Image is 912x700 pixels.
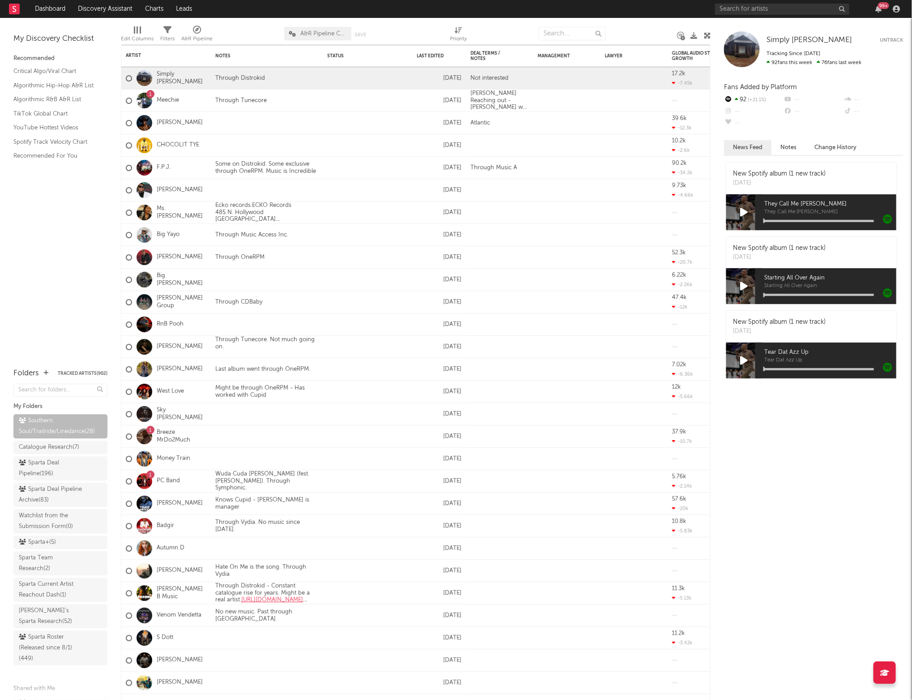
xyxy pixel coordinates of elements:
div: 17.2k [672,71,685,77]
input: Search for artists [715,4,849,15]
div: A&R Pipeline [181,34,213,44]
div: -2.6k [672,147,690,153]
span: Simply [PERSON_NAME] [766,36,852,44]
div: Might be through OneRPM - Has worked with Cupid [211,385,323,399]
div: 99 + [878,2,889,9]
div: -20.7k [672,259,693,265]
div: Shared with Me [13,683,107,694]
div: [DATE] [417,364,462,375]
div: -12k [672,304,688,310]
div: Priority [450,34,467,44]
span: +21.1 % [746,98,766,103]
input: Search for folders... [13,384,107,397]
span: 485 N. Hollywood [215,210,264,215]
div: -- [724,117,784,129]
div: Priority [450,22,467,48]
div: Sparta+ ( 5 ) [19,537,56,548]
div: [DATE] [417,633,462,644]
div: [DATE] [417,73,462,84]
input: Search... [539,27,606,40]
div: 90.2k [672,160,687,166]
div: Sparta Roster (Released since 8/1) ( 449 ) [19,632,82,664]
div: -- [784,106,843,117]
a: [PERSON_NAME] [157,657,203,664]
div: New Spotify album (1 new track) [733,318,826,327]
div: Through Tunecore. Not much going on. [211,336,323,357]
span: Starting All Over Again [764,273,896,283]
div: Sparta Team Research ( 2 ) [19,553,82,574]
div: Wuda Cuda [PERSON_NAME] (fest. [PERSON_NAME]). Through Symphonic. [211,471,323,492]
div: Deal Terms / Notes [471,51,515,61]
span: Tear Dat Azz Up [764,347,896,358]
div: -34.2k [672,170,693,176]
div: 92 [724,94,784,106]
div: No new music. Past through [GEOGRAPHIC_DATA] [211,609,323,623]
div: Atlantic [466,120,495,127]
a: Sparta Deal Pipeline(196) [13,456,107,481]
div: Folders [13,368,39,379]
span: 92 fans this week [766,60,812,65]
a: Recommended For You [13,151,98,161]
div: [DATE] [417,118,462,129]
div: Recommended [13,53,107,64]
div: [DATE] [417,588,462,599]
span: Tear Dat Azz Up [764,358,896,363]
div: -4.66k [672,192,694,198]
div: [DATE] [417,342,462,352]
div: Through Music Access Inc. [211,232,293,239]
button: News Feed [724,140,771,155]
div: [DATE] [417,655,462,666]
button: Change History [805,140,865,155]
span: A&R Pipeline Collaboration Official [300,31,347,37]
div: [DATE] [417,275,462,285]
div: [DATE] [417,521,462,532]
div: Through CDBaby [211,299,267,306]
div: -20k [672,506,689,511]
a: Ms. [PERSON_NAME] [157,205,206,220]
div: -- [784,94,843,106]
a: [PERSON_NAME] [157,343,203,351]
div: [DATE] [417,230,462,240]
div: Through Vydia. No music since [DATE]. [211,519,323,533]
div: [DATE] [417,297,462,308]
span: 76 fans last week [766,60,861,65]
div: -5.66k [672,394,693,399]
a: [PERSON_NAME] [157,365,203,373]
div: [DATE] [417,498,462,509]
span: They Call Me [PERSON_NAME] [764,199,896,210]
a: TikTok Global Chart [13,109,98,119]
button: Untrack [880,36,903,45]
div: [DATE] [417,252,462,263]
div: Last Edited [417,53,448,59]
a: Meechie [157,97,179,104]
div: [DATE] [417,454,462,464]
a: Autumn D [157,545,184,552]
a: [PERSON_NAME] B Music [157,586,206,601]
div: Sparta Deal Pipeline Archive ( 83 ) [19,484,82,506]
div: Filters [160,22,175,48]
div: Ecko records. [211,202,296,223]
div: 10.2k [672,138,686,144]
div: Artist [126,53,193,58]
span: Tracking Since: [DATE] [766,51,820,56]
div: Through Tunecore [211,97,271,104]
div: [DATE] [733,327,826,336]
a: Sparta Deal Pipeline Archive(83) [13,483,107,507]
span: ECKO Records [252,202,291,208]
div: 37.9k [672,429,686,435]
div: Through Distrokid [211,75,270,82]
div: 52.3k [672,250,686,256]
div: [PERSON_NAME]'s Sparta Research ( 52 ) [19,606,82,627]
a: Southern Soul/Trailride/Linedance(28) [13,414,107,438]
a: Catalogue Research(7) [13,441,107,454]
a: [PERSON_NAME] [157,253,203,261]
div: [DATE] [417,409,462,420]
div: Knows Cupid - [PERSON_NAME] is manager [211,497,323,511]
div: Not interested [466,75,513,82]
div: [DATE] [733,253,826,262]
span: They Call Me [PERSON_NAME] [764,210,896,215]
div: Lawyer [605,53,650,59]
div: New Spotify album (1 new track) [733,244,826,253]
div: [DATE] [417,140,462,151]
div: Management [538,53,582,59]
